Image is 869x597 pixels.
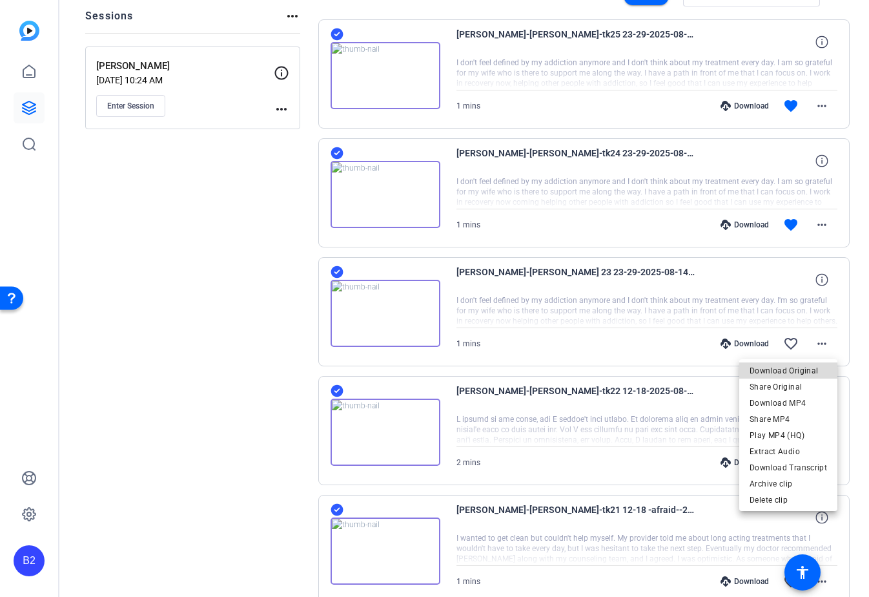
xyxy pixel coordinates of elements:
span: Download Original [750,363,827,379]
span: Delete clip [750,492,827,508]
span: Share MP4 [750,412,827,427]
span: Archive clip [750,476,827,492]
span: Download Transcript [750,460,827,476]
span: Download MP4 [750,395,827,411]
span: Extract Audio [750,444,827,459]
span: Share Original [750,379,827,395]
span: Play MP4 (HQ) [750,428,827,443]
